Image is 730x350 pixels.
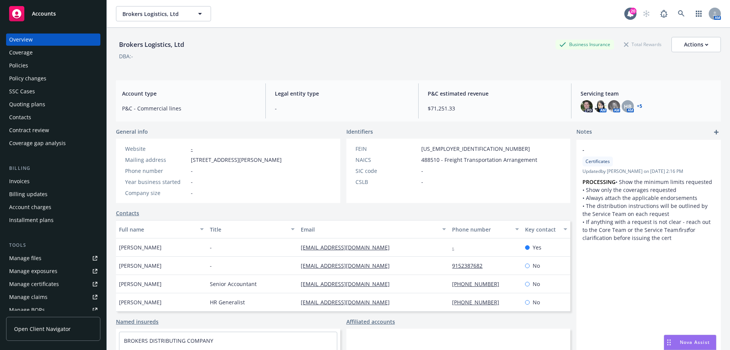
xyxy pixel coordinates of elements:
[301,244,396,251] a: [EMAIL_ADDRESS][DOMAIN_NAME]
[630,8,636,14] div: 20
[9,214,54,226] div: Installment plans
[582,168,715,175] span: Updated by [PERSON_NAME] on [DATE] 2:16 PM
[191,145,193,152] a: -
[6,278,100,290] a: Manage certificates
[116,40,187,50] div: Brokers Logistics, Ltd
[582,146,695,154] span: -
[9,201,51,213] div: Account charges
[9,46,33,59] div: Coverage
[533,243,541,251] span: Yes
[122,89,256,97] span: Account type
[14,325,71,333] span: Open Client Navigator
[191,167,193,175] span: -
[355,145,418,153] div: FEIN
[6,188,100,200] a: Billing updates
[608,100,620,112] img: photo
[525,225,559,233] div: Key contact
[522,220,570,238] button: Key contact
[428,89,562,97] span: P&C estimated revenue
[9,34,33,46] div: Overview
[210,243,212,251] span: -
[637,104,642,109] a: +5
[6,3,100,24] a: Accounts
[9,59,28,72] div: Policies
[6,98,100,110] a: Quoting plans
[452,299,505,306] a: [PHONE_NUMBER]
[533,262,540,270] span: No
[594,100,606,112] img: photo
[125,189,188,197] div: Company size
[119,280,162,288] span: [PERSON_NAME]
[9,175,30,187] div: Invoices
[6,175,100,187] a: Invoices
[210,280,257,288] span: Senior Accountant
[533,298,540,306] span: No
[6,241,100,249] div: Tools
[639,6,654,21] a: Start snowing
[9,278,59,290] div: Manage certificates
[207,220,298,238] button: Title
[452,225,510,233] div: Phone number
[449,220,522,238] button: Phone number
[210,298,245,306] span: HR Generalist
[301,299,396,306] a: [EMAIL_ADDRESS][DOMAIN_NAME]
[124,337,213,344] a: BROKERS DISTRIBUTING COMPANY
[119,243,162,251] span: [PERSON_NAME]
[191,156,282,164] span: [STREET_ADDRESS][PERSON_NAME]
[6,124,100,136] a: Contract review
[6,304,100,316] a: Manage BORs
[122,104,256,112] span: P&C - Commercial lines
[452,280,505,288] a: [PHONE_NUMBER]
[9,85,35,97] div: SSC Cases
[6,214,100,226] a: Installment plans
[9,291,48,303] div: Manage claims
[582,178,715,242] p: • Show the minimum limits requested • Show only the coverages requested • Always attach the appli...
[6,291,100,303] a: Manage claims
[684,37,708,52] div: Actions
[6,85,100,97] a: SSC Cases
[355,167,418,175] div: SIC code
[6,265,100,277] a: Manage exposures
[191,178,193,186] span: -
[355,156,418,164] div: NAICS
[452,244,460,251] a: -
[6,59,100,72] a: Policies
[119,262,162,270] span: [PERSON_NAME]
[624,102,632,110] span: HB
[678,226,688,233] em: first
[9,304,45,316] div: Manage BORs
[301,262,396,269] a: [EMAIL_ADDRESS][DOMAIN_NAME]
[301,280,396,288] a: [EMAIL_ADDRESS][DOMAIN_NAME]
[9,72,46,85] div: Policy changes
[346,128,373,136] span: Identifiers
[582,178,616,185] strong: PROCESSING
[533,280,540,288] span: No
[6,137,100,149] a: Coverage gap analysis
[421,178,423,186] span: -
[9,111,31,123] div: Contacts
[452,262,489,269] a: 9152387682
[275,104,409,112] span: -
[581,100,593,112] img: photo
[116,318,159,326] a: Named insureds
[421,167,423,175] span: -
[9,124,49,136] div: Contract review
[555,40,614,49] div: Business Insurance
[674,6,689,21] a: Search
[9,252,41,264] div: Manage files
[346,318,395,326] a: Affiliated accounts
[125,178,188,186] div: Year business started
[6,165,100,172] div: Billing
[210,225,286,233] div: Title
[586,158,610,165] span: Certificates
[428,104,562,112] span: $71,251.33
[191,189,193,197] span: -
[620,40,665,49] div: Total Rewards
[125,145,188,153] div: Website
[9,265,57,277] div: Manage exposures
[680,339,710,345] span: Nova Assist
[6,201,100,213] a: Account charges
[116,128,148,136] span: General info
[9,137,66,149] div: Coverage gap analysis
[125,156,188,164] div: Mailing address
